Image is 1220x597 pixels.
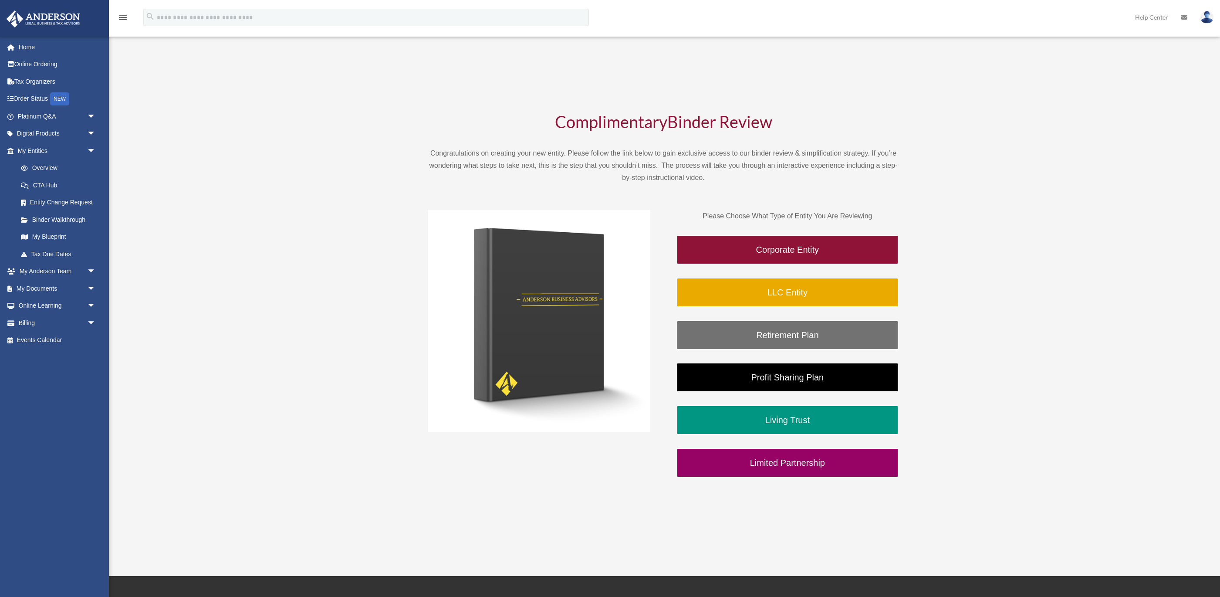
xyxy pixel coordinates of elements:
span: Complimentary [555,112,667,132]
a: My Documentsarrow_drop_down [6,280,109,297]
p: Congratulations on creating your new entity. Please follow the link below to gain exclusive acces... [428,147,899,184]
a: Order StatusNEW [6,90,109,108]
a: Digital Productsarrow_drop_down [6,125,109,142]
i: search [145,12,155,21]
a: Events Calendar [6,332,109,349]
a: Corporate Entity [676,235,899,265]
a: Tax Due Dates [12,245,109,263]
a: Profit Sharing Plan [676,363,899,392]
a: Retirement Plan [676,320,899,350]
a: Billingarrow_drop_down [6,314,109,332]
span: arrow_drop_down [87,142,105,160]
a: Living Trust [676,405,899,435]
a: Entity Change Request [12,194,109,211]
p: Please Choose What Type of Entity You Are Reviewing [676,210,899,222]
a: Limited Partnership [676,448,899,478]
span: Binder Review [667,112,772,132]
a: Platinum Q&Aarrow_drop_down [6,108,109,125]
a: Online Learningarrow_drop_down [6,297,109,315]
img: Anderson Advisors Platinum Portal [4,10,83,27]
a: My Anderson Teamarrow_drop_down [6,263,109,280]
a: Home [6,38,109,56]
img: User Pic [1200,11,1213,24]
a: Tax Organizers [6,73,109,90]
span: arrow_drop_down [87,125,105,143]
a: Online Ordering [6,56,109,73]
a: My Entitiesarrow_drop_down [6,142,109,159]
span: arrow_drop_down [87,314,105,332]
a: Overview [12,159,109,177]
span: arrow_drop_down [87,263,105,281]
a: LLC Entity [676,278,899,307]
a: menu [118,15,128,23]
span: arrow_drop_down [87,297,105,315]
a: Binder Walkthrough [12,211,105,228]
span: arrow_drop_down [87,108,105,126]
i: menu [118,12,128,23]
a: My Blueprint [12,228,109,246]
span: arrow_drop_down [87,280,105,298]
a: CTA Hub [12,176,109,194]
div: NEW [50,92,69,105]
